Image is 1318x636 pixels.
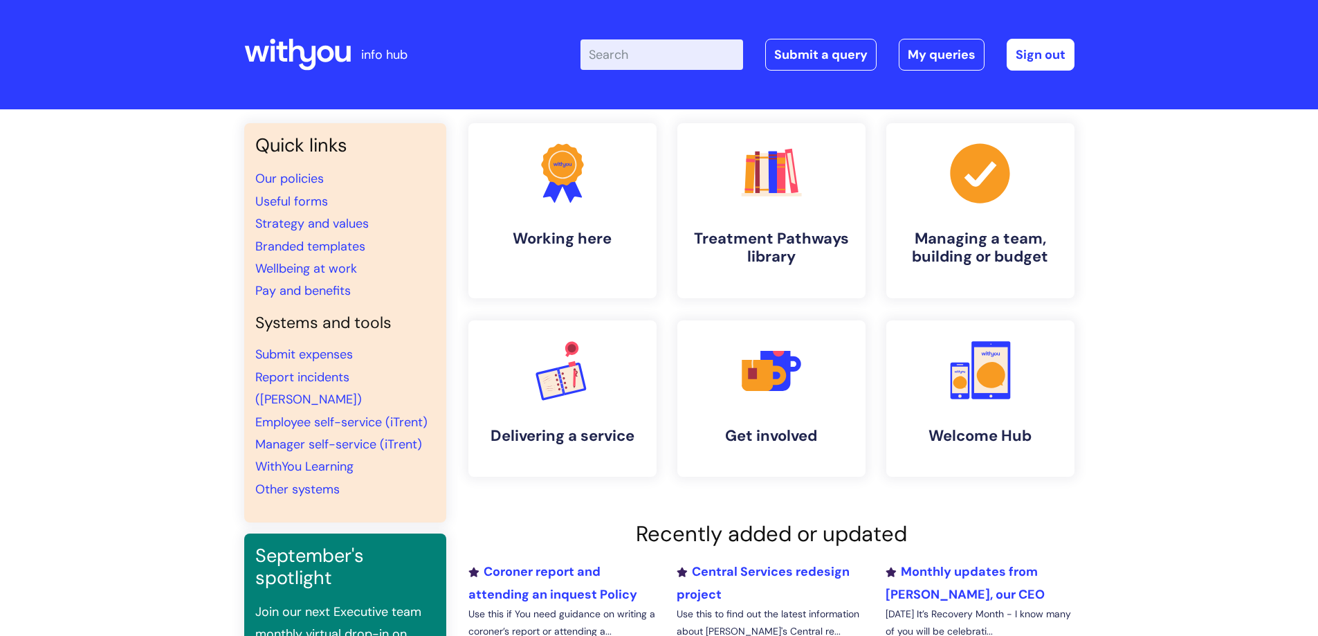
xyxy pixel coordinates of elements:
[897,427,1063,445] h4: Welcome Hub
[765,39,877,71] a: Submit a query
[255,238,365,255] a: Branded templates
[886,563,1045,602] a: Monthly updates from [PERSON_NAME], our CEO
[886,123,1074,298] a: Managing a team, building or budget
[468,521,1074,547] h2: Recently added or updated
[677,563,850,602] a: Central Services redesign project
[255,369,362,408] a: Report incidents ([PERSON_NAME])
[255,458,354,475] a: WithYou Learning
[361,44,408,66] p: info hub
[255,215,369,232] a: Strategy and values
[580,39,1074,71] div: | -
[688,427,854,445] h4: Get involved
[255,436,422,453] a: Manager self-service (iTrent)
[255,260,357,277] a: Wellbeing at work
[468,320,657,477] a: Delivering a service
[255,481,340,498] a: Other systems
[255,282,351,299] a: Pay and benefits
[899,39,985,71] a: My queries
[468,123,657,298] a: Working here
[255,170,324,187] a: Our policies
[255,314,435,333] h4: Systems and tools
[677,320,866,477] a: Get involved
[1007,39,1074,71] a: Sign out
[255,545,435,590] h3: September's spotlight
[580,39,743,70] input: Search
[255,346,353,363] a: Submit expenses
[255,414,428,430] a: Employee self-service (iTrent)
[255,193,328,210] a: Useful forms
[886,320,1074,477] a: Welcome Hub
[479,230,646,248] h4: Working here
[468,563,637,602] a: Coroner report and attending an inquest Policy
[688,230,854,266] h4: Treatment Pathways library
[479,427,646,445] h4: Delivering a service
[897,230,1063,266] h4: Managing a team, building or budget
[677,123,866,298] a: Treatment Pathways library
[255,134,435,156] h3: Quick links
